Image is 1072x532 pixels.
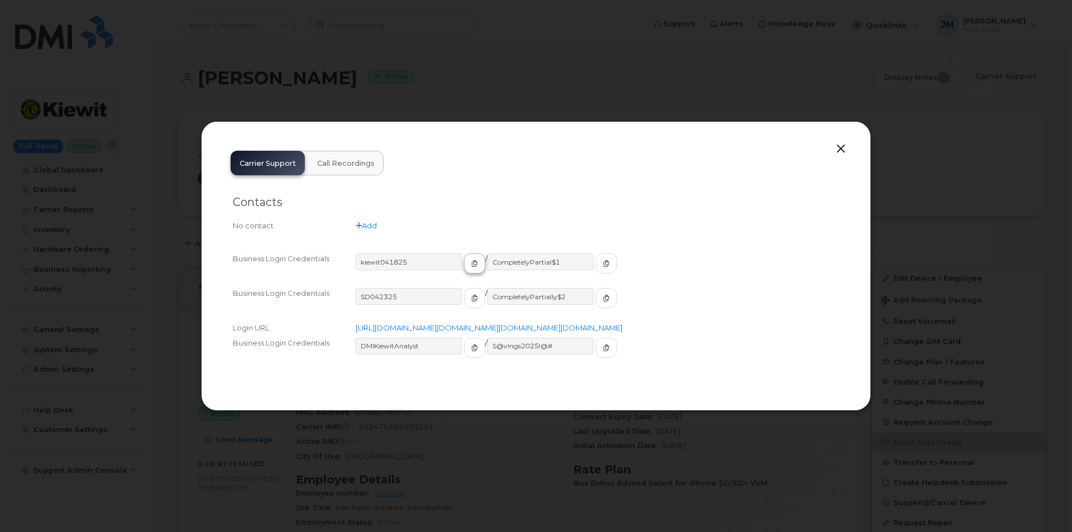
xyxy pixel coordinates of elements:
[464,338,485,358] button: copy to clipboard
[596,338,617,358] button: copy to clipboard
[233,323,356,333] div: Login URL
[356,338,839,368] div: /
[356,288,839,318] div: /
[464,288,485,308] button: copy to clipboard
[317,159,375,168] span: Call Recordings
[356,253,839,284] div: /
[356,323,623,332] a: [URL][DOMAIN_NAME][DOMAIN_NAME][DOMAIN_NAME][DOMAIN_NAME]
[1023,483,1064,524] iframe: Messenger Launcher
[464,253,485,274] button: copy to clipboard
[233,253,356,284] div: Business Login Credentials
[233,338,356,368] div: Business Login Credentials
[596,288,617,308] button: copy to clipboard
[233,221,356,231] div: No contact
[233,288,356,318] div: Business Login Credentials
[233,195,839,209] h2: Contacts
[596,253,617,274] button: copy to clipboard
[356,221,377,230] a: Add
